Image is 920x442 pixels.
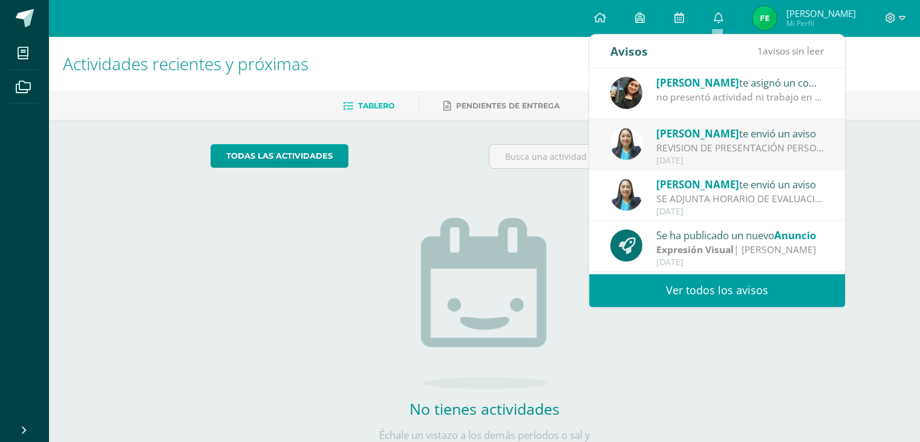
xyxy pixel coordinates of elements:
div: [DATE] [656,257,824,268]
div: te envió un aviso [656,176,824,192]
input: Busca una actividad próxima aquí... [489,145,757,168]
span: Anuncio [774,228,816,242]
img: no_activities.png [421,218,548,389]
div: | [PERSON_NAME] [656,243,824,257]
div: [DATE] [656,206,824,217]
span: 1 [757,44,763,58]
a: Tablero [343,96,394,116]
div: [DATE] [656,156,824,166]
span: Mi Perfil [786,18,855,28]
div: te envió un aviso [656,125,824,141]
a: Pendientes de entrega [443,96,560,116]
a: todas las Actividades [210,144,348,168]
img: afbb90b42ddb8510e0c4b806fbdf27cc.png [610,77,642,109]
span: Tablero [358,101,394,110]
img: 49168807a2b8cca0ef2119beca2bd5ad.png [610,179,642,211]
div: Se ha publicado un nuevo [656,227,824,243]
img: 37d274edeee16d865403d9385e37409a.png [752,6,777,30]
div: no presentó actividad ni trabajo en clase, se le dió tiempo [656,90,824,104]
span: Actividades recientes y próximas [63,52,308,75]
strong: Expresión Visual [656,243,734,256]
span: [PERSON_NAME] [656,76,739,90]
h2: No tienes actividades [364,398,605,419]
span: [PERSON_NAME] [656,177,739,191]
div: REVISION DE PRESENTACIÓN PERSONAL: Saludos Cordiales Les recordamos que estamos en evaluaciones d... [656,141,824,155]
span: [PERSON_NAME] [786,7,855,19]
span: Avisos [621,45,654,59]
span: Pendientes de entrega [456,101,560,110]
div: SE ADJUNTA HORARIO DE EVALUACIONES: Saludos cordiales, se adjunta horario de evaluaciones para la... [656,192,824,206]
img: 49168807a2b8cca0ef2119beca2bd5ad.png [610,128,642,160]
span: avisos sin leer [757,44,824,58]
a: Ver todos los avisos [589,274,845,307]
span: [PERSON_NAME] [656,127,739,140]
div: te asignó un comentario en 'Caligrafía musical' para 'Educación Artística' [656,74,824,90]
